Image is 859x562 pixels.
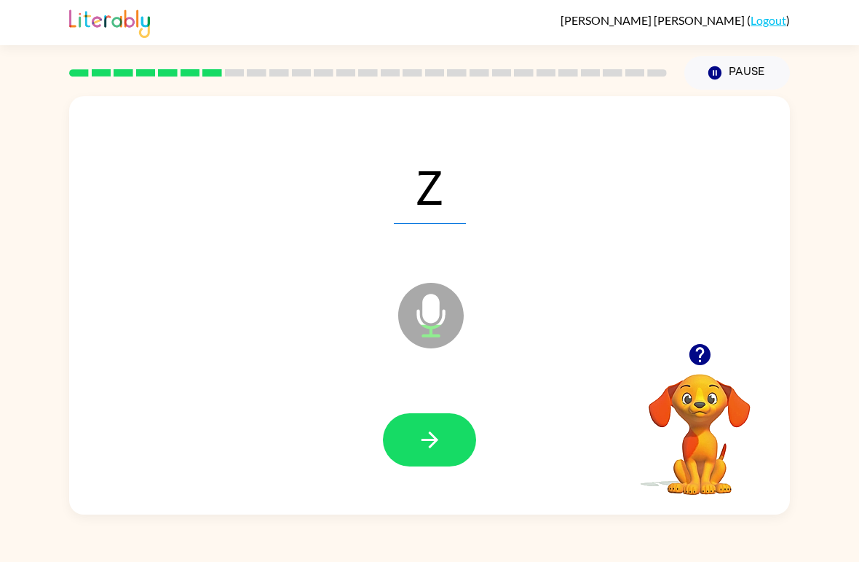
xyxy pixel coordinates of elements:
[684,56,790,90] button: Pause
[561,13,747,27] span: [PERSON_NAME] [PERSON_NAME]
[751,13,786,27] a: Logout
[627,351,772,497] video: Your browser must support playing .mp4 files to use Literably. Please try using another browser.
[69,6,150,38] img: Literably
[394,148,466,224] span: Z
[561,13,790,27] div: ( )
